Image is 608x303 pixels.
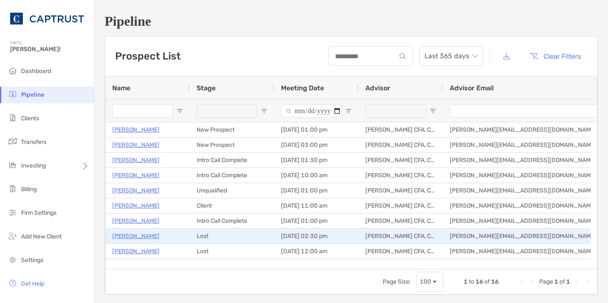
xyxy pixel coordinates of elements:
span: [PERSON_NAME]! [10,46,89,53]
span: of [484,278,490,285]
span: of [559,278,565,285]
a: [PERSON_NAME] [112,155,159,165]
div: Last Page [584,279,590,285]
span: Stage [197,84,216,92]
div: First Page [519,279,526,285]
button: Open Filter Menu [176,108,183,114]
img: settings icon [8,254,18,265]
div: [DATE] 02:30 pm [274,229,359,243]
a: [PERSON_NAME] [112,261,159,272]
span: Pipeline [21,91,44,98]
span: 16 [491,278,499,285]
a: [PERSON_NAME] [112,246,159,257]
div: [PERSON_NAME] CFA, CAIA, CFP® [359,198,443,213]
div: [PERSON_NAME] CFA, CAIA, CFP® [359,122,443,137]
div: [PERSON_NAME] CFA, CAIA, CFP® [359,244,443,259]
span: Dashboard [21,68,51,75]
div: Intro Call Complete [190,214,274,228]
div: [PERSON_NAME] CFA, CAIA, CFP® [359,168,443,183]
span: Add New Client [21,233,62,240]
div: New Prospect [190,122,274,137]
a: [PERSON_NAME] [112,185,159,196]
img: transfers icon [8,136,18,146]
a: [PERSON_NAME] [112,200,159,211]
span: 1 [464,278,467,285]
a: [PERSON_NAME] [112,170,159,181]
span: Investing [21,162,46,169]
span: Meeting Date [281,84,324,92]
span: Billing [21,186,37,193]
div: Unqualified [190,183,274,198]
span: to [469,278,474,285]
img: input icon [400,53,406,60]
span: 16 [476,278,483,285]
div: [DATE] 02:00 pm [274,259,359,274]
h3: Prospect List [115,50,181,62]
img: CAPTRUST Logo [10,3,84,34]
button: Open Filter Menu [261,108,268,114]
div: [DATE] 10:00 am [274,168,359,183]
div: [DATE] 01:00 pm [274,183,359,198]
div: Lost [190,259,274,274]
span: Name [112,84,130,92]
img: billing icon [8,184,18,194]
span: Settings [21,257,43,264]
div: [DATE] 12:00 am [274,244,359,259]
span: 1 [566,278,570,285]
div: Lost [190,229,274,243]
input: Name Filter Input [112,104,173,118]
span: Firm Settings [21,209,57,216]
button: Open Filter Menu [345,108,352,114]
span: Get Help [21,280,44,287]
div: 100 [420,278,431,285]
div: Lost [190,244,274,259]
span: Page [539,278,553,285]
div: [DATE] 01:00 pm [274,214,359,228]
span: Advisor [365,84,390,92]
img: add_new_client icon [8,231,18,241]
img: firm-settings icon [8,207,18,217]
div: [DATE] 01:00 pm [274,122,359,137]
div: [PERSON_NAME] CFA, CAIA, CFP® [359,214,443,228]
a: [PERSON_NAME] [112,216,159,226]
div: Intro Call Complete [190,153,274,168]
div: [PERSON_NAME] CFA, CAIA, CFP® [359,259,443,274]
a: [PERSON_NAME] [112,231,159,241]
div: [DATE] 03:00 pm [274,138,359,152]
img: dashboard icon [8,65,18,76]
img: investing icon [8,160,18,170]
span: Clients [21,115,39,122]
div: [DATE] 11:00 am [274,198,359,213]
a: [PERSON_NAME] [112,124,159,135]
div: Page Size [416,272,443,292]
div: New Prospect [190,138,274,152]
img: pipeline icon [8,89,18,99]
div: Page Size: [383,278,411,285]
img: clients icon [8,113,18,123]
div: Previous Page [529,279,536,285]
span: 1 [554,278,558,285]
button: Open Filter Menu [430,108,436,114]
div: [PERSON_NAME] CFA, CAIA, CFP® [359,229,443,243]
div: Client [190,198,274,213]
div: [PERSON_NAME] CFA, CAIA, CFP® [359,153,443,168]
div: Next Page [573,279,580,285]
div: [DATE] 01:30 pm [274,153,359,168]
img: get-help icon [8,278,18,288]
span: Advisor Email [450,84,494,92]
div: Intro Call Complete [190,168,274,183]
div: [PERSON_NAME] CFA, CAIA, CFP® [359,183,443,198]
span: Last 365 days [424,47,478,65]
a: [PERSON_NAME] [112,140,159,150]
input: Meeting Date Filter Input [281,104,342,118]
